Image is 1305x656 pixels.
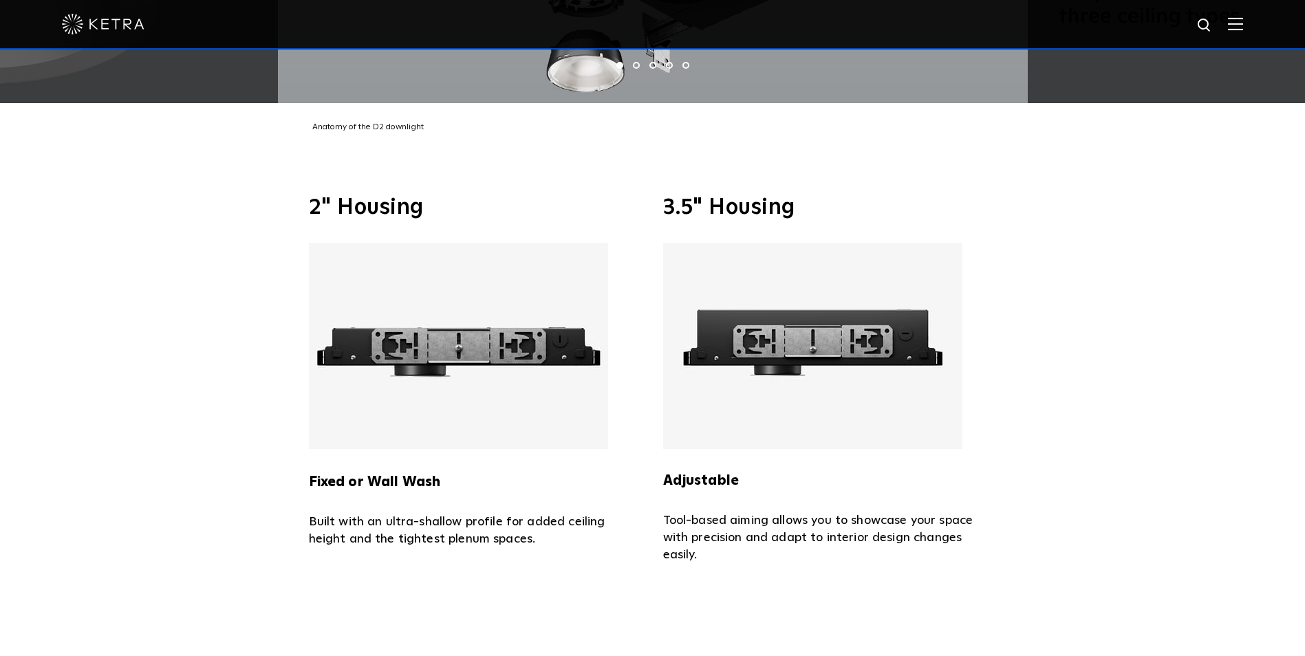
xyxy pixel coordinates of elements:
[663,243,962,449] img: Ketra 3.5" Adjustable Housing with an ultra slim profile
[1196,17,1214,34] img: search icon
[309,243,608,449] img: Ketra 2" Fixed or Wall Wash Housing with an ultra slim profile
[309,475,441,489] strong: Fixed or Wall Wash
[663,474,740,488] strong: Adjustable
[663,512,997,564] p: Tool-based aiming allows you to showcase your space with precision and adapt to interior design c...
[309,514,643,548] p: Built with an ultra-shallow profile for added ceiling height and the tightest plenum spaces.
[309,197,643,219] h3: 2" Housing
[62,14,144,34] img: ketra-logo-2019-white
[299,120,1014,135] div: Anatomy of the D2 downlight
[1228,17,1243,30] img: Hamburger%20Nav.svg
[663,197,997,219] h3: 3.5" Housing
